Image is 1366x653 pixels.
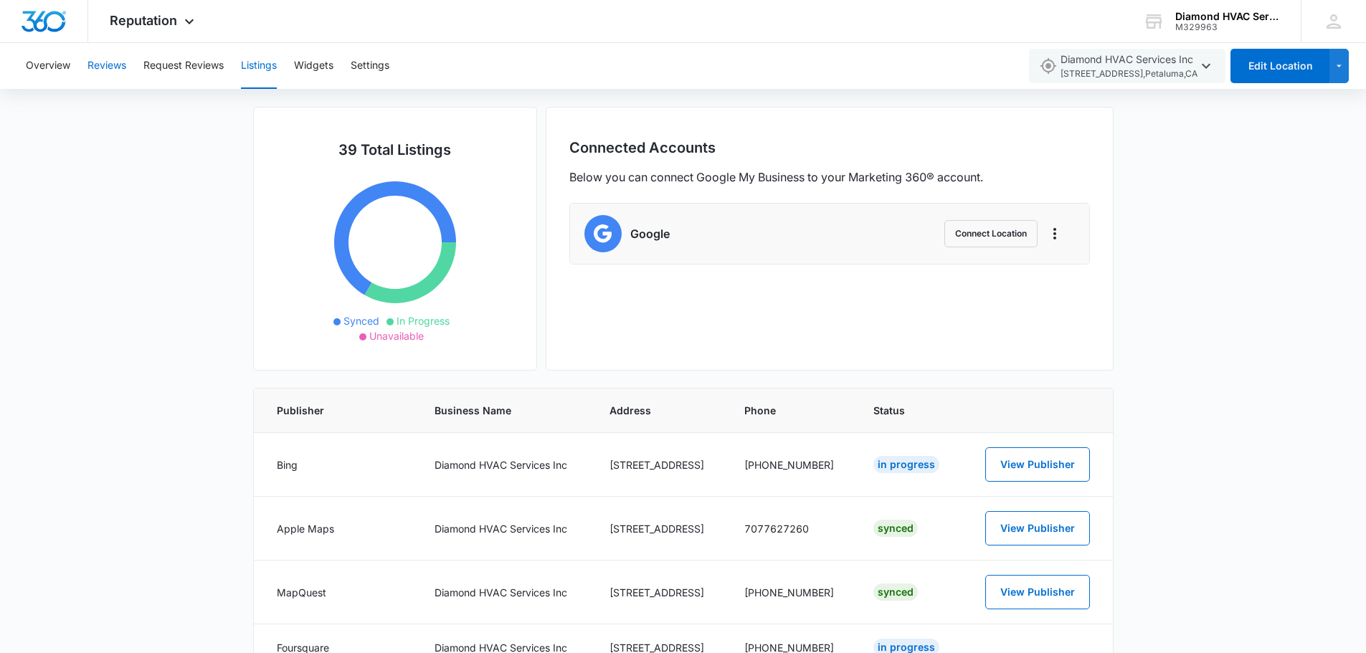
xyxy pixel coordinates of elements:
span: Phone [744,403,840,418]
h6: Google [630,225,670,242]
span: [STREET_ADDRESS] , Petaluma , CA [1061,67,1197,81]
td: [PHONE_NUMBER] [727,433,857,497]
button: Connect Location [944,220,1038,247]
button: Widgets [294,43,333,89]
button: Settings [351,43,389,89]
span: Synced [343,315,379,327]
td: MapQuest [254,561,418,624]
div: Synced [873,520,918,537]
div: account id [1175,22,1280,32]
button: Edit Location [1230,49,1329,83]
span: Diamond HVAC Services Inc [1061,52,1197,81]
span: Business Name [435,403,574,418]
div: Synced [873,583,918,601]
h5: 39 Total Listings [277,139,513,161]
span: Unavailable [369,330,424,342]
button: Diamond HVAC Services Inc[STREET_ADDRESS],Petaluma,CA [1029,49,1225,83]
p: Below you can connect Google My Business to your Marketing 360® account. [569,168,983,186]
div: In Progress [873,456,939,473]
button: Actions [1046,225,1063,242]
button: Overview [26,43,70,89]
button: View Publisher [985,447,1090,482]
td: Bing [254,433,418,497]
button: View Publisher [985,511,1090,545]
button: Request Reviews [143,43,224,89]
td: [STREET_ADDRESS] [592,433,727,497]
button: View Publisher [985,575,1090,609]
button: Listings [241,43,277,89]
td: Apple Maps [254,497,418,561]
span: In Progress [397,315,450,327]
td: [PHONE_NUMBER] [727,561,857,624]
button: Reviews [87,43,126,89]
span: Address [610,403,710,418]
td: Diamond HVAC Services Inc [417,497,592,561]
td: Diamond HVAC Services Inc [417,433,592,497]
td: Diamond HVAC Services Inc [417,561,592,624]
td: 7077627260 [727,497,857,561]
div: account name [1175,11,1280,22]
span: Reputation [110,13,177,28]
h1: Connected Accounts [569,139,716,157]
td: [STREET_ADDRESS] [592,561,727,624]
span: Status [873,403,944,418]
td: [STREET_ADDRESS] [592,497,727,561]
span: Publisher [277,403,401,418]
